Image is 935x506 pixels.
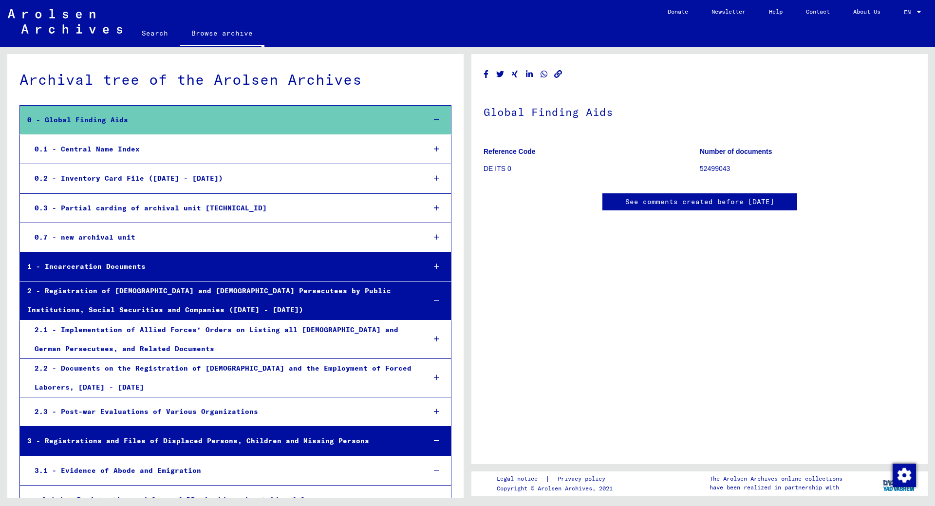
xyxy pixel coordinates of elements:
[881,471,917,495] img: yv_logo.png
[484,148,536,155] b: Reference Code
[497,474,545,484] a: Legal notice
[27,320,418,358] div: 2.1 - Implementation of Allied Forces’ Orders on Listing all [DEMOGRAPHIC_DATA] and German Persec...
[27,359,418,397] div: 2.2 - Documents on the Registration of [DEMOGRAPHIC_DATA] and the Employment of Forced Laborers, ...
[20,431,418,450] div: 3 - Registrations and Files of Displaced Persons, Children and Missing Persons
[481,68,491,80] button: Share on Facebook
[904,9,915,16] span: EN
[20,111,418,130] div: 0 - Global Finding Aids
[27,169,418,188] div: 0.2 - Inventory Card File ([DATE] - [DATE])
[27,461,418,480] div: 3.1 - Evidence of Abode and Emigration
[700,148,772,155] b: Number of documents
[8,9,122,34] img: Arolsen_neg.svg
[497,474,617,484] div: |
[700,164,916,174] p: 52499043
[19,69,451,91] div: Archival tree of the Arolsen Archives
[893,464,916,487] img: Change consent
[550,474,617,484] a: Privacy policy
[710,474,842,483] p: The Arolsen Archives online collections
[495,68,505,80] button: Share on Twitter
[497,484,617,493] p: Copyright © Arolsen Archives, 2021
[510,68,520,80] button: Share on Xing
[553,68,563,80] button: Copy link
[524,68,535,80] button: Share on LinkedIn
[27,199,418,218] div: 0.3 - Partial carding of archival unit [TECHNICAL_ID]
[20,281,418,319] div: 2 - Registration of [DEMOGRAPHIC_DATA] and [DEMOGRAPHIC_DATA] Persecutees by Public Institutions,...
[27,402,418,421] div: 2.3 - Post-war Evaluations of Various Organizations
[539,68,549,80] button: Share on WhatsApp
[27,140,418,159] div: 0.1 - Central Name Index
[180,21,264,47] a: Browse archive
[20,257,418,276] div: 1 - Incarceration Documents
[710,483,842,492] p: have been realized in partnership with
[484,164,699,174] p: DE ITS 0
[130,21,180,45] a: Search
[27,228,418,247] div: 0.7 - new archival unit
[484,90,916,132] h1: Global Finding Aids
[625,197,774,207] a: See comments created before [DATE]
